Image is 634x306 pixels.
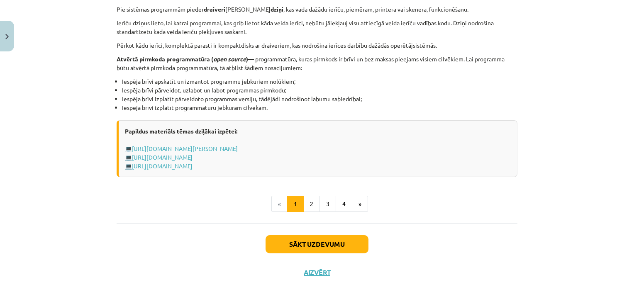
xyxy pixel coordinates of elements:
[125,127,237,135] strong: Papildus materiāls tēmas dziļākai izpētei:
[122,77,517,86] li: Iespēja brīvi apskatīt un izmantot programmu jebkuriem nolūkiem;
[117,196,517,212] nav: Page navigation example
[319,196,336,212] button: 3
[352,196,368,212] button: »
[266,235,368,253] button: Sākt uzdevumu
[303,196,320,212] button: 2
[117,41,517,50] p: Pērkot kādu ierīci, komplektā parasti ir kompaktdisks ar draiveriem, kas nodrošina ierīces darbīb...
[117,120,517,177] div: 💻 💻 💻
[213,55,246,63] em: open source
[5,34,9,39] img: icon-close-lesson-0947bae3869378f0d4975bcd49f059093ad1ed9edebbc8119c70593378902aed.svg
[122,86,517,95] li: Iespēja brīvi pārveidot, uzlabot un labot programmas pirmkodu;
[117,55,517,72] p: — programmatūra, kuras pirmkods ir brīvi un bez maksas pieejams visiem cilvēkiem. Lai programma b...
[132,162,193,170] a: [URL][DOMAIN_NAME]
[204,5,225,13] strong: draiveri
[117,19,517,36] p: Ierīču dziņus lieto, lai katrai programmai, kas grib lietot kāda veida ierīci, nebūtu jāiekļauj v...
[271,5,283,13] strong: dziņi
[132,153,193,161] a: [URL][DOMAIN_NAME]
[336,196,352,212] button: 4
[117,5,517,14] p: Pie sistēmas programmām pieder [PERSON_NAME] , kas vada dažādu ierīču, piemēram, printera vai ske...
[132,145,238,152] a: [URL][DOMAIN_NAME][PERSON_NAME]
[287,196,304,212] button: 1
[301,268,333,277] button: Aizvērt
[117,55,248,63] strong: Atvērtā pirmkoda programmatūra ( )
[122,95,517,103] li: Iespēja brīvi izplatīt pārveidoto programmas versiju, tādējādi nodrošinot labumu sabiedrībai;
[122,103,517,112] li: Iespēja brīvi izplatīt programmatūru jebkuram cilvēkam.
